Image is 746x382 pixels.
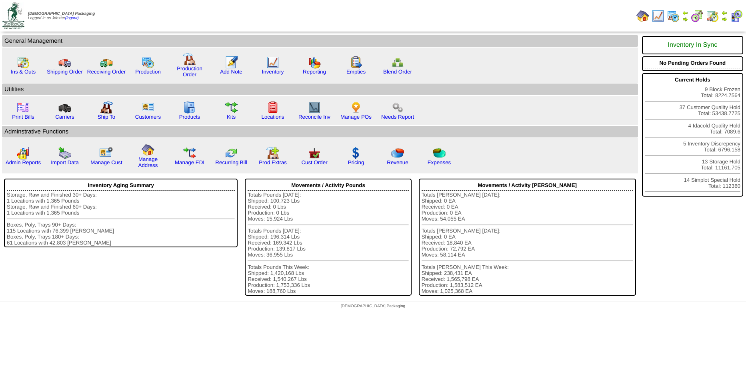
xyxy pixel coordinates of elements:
a: Manage Cust [90,159,122,165]
a: Revenue [387,159,408,165]
img: truck3.gif [58,101,71,114]
a: Production Order [177,66,202,78]
a: Prod Extras [259,159,287,165]
a: Manage EDI [175,159,204,165]
img: arrowright.gif [721,16,728,22]
img: cabinet.gif [183,101,196,114]
img: edi.gif [183,147,196,159]
img: home.gif [142,143,154,156]
img: pie_chart2.png [433,147,446,159]
a: Expenses [428,159,451,165]
span: Logged in as Jdexter [28,12,95,20]
img: calendarprod.gif [142,56,154,69]
a: Pricing [348,159,364,165]
div: Current Holds [645,75,740,85]
img: orders.gif [225,56,238,69]
img: arrowleft.gif [721,10,728,16]
div: Movements / Activity Pounds [248,180,408,191]
img: arrowleft.gif [682,10,688,16]
img: workflow.png [391,101,404,114]
td: General Management [2,35,638,47]
div: Storage, Raw and Finished 30+ Days: 1 Locations with 1,365 Pounds Storage, Raw and Finished 60+ D... [7,192,235,246]
a: Products [179,114,200,120]
img: managecust.png [99,147,114,159]
img: locations.gif [266,101,279,114]
a: Reporting [303,69,326,75]
img: prodextras.gif [266,147,279,159]
img: graph2.png [17,147,30,159]
div: Inventory Aging Summary [7,180,235,191]
img: cust_order.png [308,147,321,159]
td: Utilities [2,84,638,95]
img: invoice2.gif [17,101,30,114]
img: factory2.gif [100,101,113,114]
img: pie_chart.png [391,147,404,159]
span: [DEMOGRAPHIC_DATA] Packaging [28,12,95,16]
img: dollar.gif [350,147,362,159]
a: Receiving Order [87,69,126,75]
a: Reconcile Inv [298,114,330,120]
div: Totals Pounds [DATE]: Shipped: 100,723 Lbs Received: 0 Lbs Production: 0 Lbs Moves: 15,924 Lbs To... [248,192,408,294]
img: calendarinout.gif [17,56,30,69]
a: Manage Address [138,156,158,168]
img: line_graph2.gif [308,101,321,114]
img: calendarinout.gif [706,10,719,22]
img: calendarblend.gif [691,10,704,22]
div: No Pending Orders Found [645,58,740,68]
img: zoroco-logo-small.webp [2,2,24,29]
a: Ship To [98,114,115,120]
div: 9 Block Frozen Total: 8224.7564 37 Customer Quality Hold Total: 53438.7725 4 Idacold Quality Hold... [642,73,743,197]
span: [DEMOGRAPHIC_DATA] Packaging [341,304,405,308]
img: customers.gif [142,101,154,114]
a: (logout) [65,16,79,20]
td: Adminstrative Functions [2,126,638,137]
img: line_graph.gif [652,10,664,22]
a: Manage POs [340,114,372,120]
img: home.gif [636,10,649,22]
img: factory.gif [183,53,196,66]
img: import.gif [58,147,71,159]
img: network.png [391,56,404,69]
a: Needs Report [381,114,414,120]
a: Admin Reports [6,159,41,165]
a: Import Data [51,159,79,165]
a: Inventory [262,69,284,75]
img: calendarcustomer.gif [730,10,743,22]
img: workorder.gif [350,56,362,69]
a: Carriers [55,114,74,120]
img: truck.gif [58,56,71,69]
a: Customers [135,114,161,120]
img: line_graph.gif [266,56,279,69]
img: workflow.gif [225,101,238,114]
a: Empties [346,69,366,75]
a: Production [135,69,161,75]
div: Movements / Activity [PERSON_NAME] [422,180,633,191]
img: po.png [350,101,362,114]
a: Cust Order [301,159,327,165]
a: Shipping Order [47,69,83,75]
img: arrowright.gif [682,16,688,22]
a: Locations [261,114,284,120]
img: graph.gif [308,56,321,69]
a: Kits [227,114,236,120]
a: Recurring Bill [215,159,247,165]
img: truck2.gif [100,56,113,69]
a: Add Note [220,69,242,75]
a: Ins & Outs [11,69,36,75]
a: Print Bills [12,114,34,120]
img: calendarprod.gif [667,10,680,22]
div: Totals [PERSON_NAME] [DATE]: Shipped: 0 EA Received: 0 EA Production: 0 EA Moves: 54,055 EA Total... [422,192,633,294]
a: Blend Order [383,69,412,75]
img: reconcile.gif [225,147,238,159]
div: Inventory In Sync [645,38,740,53]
